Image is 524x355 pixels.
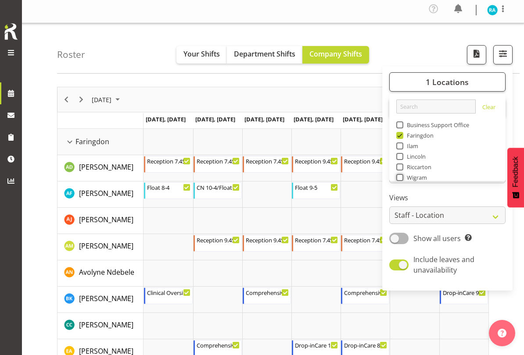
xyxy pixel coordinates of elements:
div: Comprehensive Consult 9-5 [344,288,387,297]
div: Reception 9.45-6.15 [344,156,387,165]
span: Include leaves and unavailability [413,255,474,275]
div: Reception 7.45-4.15 [147,156,190,165]
div: Reception 9.45-6.15 [197,235,240,244]
button: Next [75,94,87,105]
div: Reception 7.45-4.15 [344,235,387,244]
span: Riccarton [403,163,432,170]
span: Business Support Office [403,121,470,128]
button: Company Shifts [302,46,369,64]
td: Antonia Mao resource [57,234,144,260]
div: Reception 9.45-6.15 [246,235,289,244]
div: Brian Ko"s event - Clinical Oversight Begin From Monday, September 8, 2025 at 9:00:00 AM GMT+12:0... [144,288,192,304]
button: Feedback - Show survey [507,148,524,207]
img: help-xxl-2.png [498,329,506,337]
td: Faringdon resource [57,129,144,155]
div: Reception 7.45-4.15 [295,235,338,244]
div: Antonia Mao"s event - Reception 7.45-4.15 Begin From Friday, September 12, 2025 at 7:45:00 AM GMT... [341,235,389,252]
div: Reception 7.45-4.15 [246,156,289,165]
div: Aleea Devenport"s event - Reception 9.45-6.15 Begin From Friday, September 12, 2025 at 9:45:00 AM... [341,156,389,173]
a: Clear [482,103,495,114]
div: Comprehensive Consult 9-5 [246,288,289,297]
div: CN 10-4/Float [197,183,240,192]
button: Download a PDF of the roster according to the set date range. [467,45,486,64]
div: Drop-inCare 9-3 [443,288,486,297]
div: Aleea Devenport"s event - Reception 7.45-4.15 Begin From Wednesday, September 10, 2025 at 7:45:00... [243,156,291,173]
button: Previous [61,94,72,105]
div: Drop-inCare 8-4 [344,341,387,349]
div: Reception 9.45-6.15 [295,156,338,165]
td: Amy Johannsen resource [57,208,144,234]
td: Brian Ko resource [57,287,144,313]
button: Filter Shifts [493,45,513,64]
div: Comprehensive Consult 10-6 [197,341,240,349]
input: Search [396,99,476,114]
div: Brian Ko"s event - Drop-inCare 9-3 Begin From Sunday, September 14, 2025 at 9:00:00 AM GMT+12:00 ... [440,288,488,304]
span: [DATE], [DATE] [294,115,334,123]
div: Alex Ferguson"s event - Float 9-5 Begin From Thursday, September 11, 2025 at 9:00:00 AM GMT+12:00... [292,182,340,199]
td: Aleea Devenport resource [57,155,144,181]
a: [PERSON_NAME] [79,162,133,172]
div: Alex Ferguson"s event - CN 10-4/Float Begin From Tuesday, September 9, 2025 at 10:00:00 AM GMT+12... [194,182,242,199]
span: Lincoln [403,153,426,160]
a: [PERSON_NAME] [79,319,133,330]
div: Antonia Mao"s event - Reception 9.45-6.15 Begin From Wednesday, September 10, 2025 at 9:45:00 AM ... [243,235,291,252]
img: Rosterit icon logo [2,22,20,41]
img: rachna-anderson11498.jpg [487,5,498,15]
span: 1 Locations [426,77,469,87]
span: [PERSON_NAME] [79,188,133,198]
div: Brian Ko"s event - Comprehensive Consult 9-5 Begin From Wednesday, September 10, 2025 at 9:00:00 ... [243,288,291,304]
td: Avolyne Ndebele resource [57,260,144,287]
button: 1 Locations [389,72,506,92]
div: Previous [59,87,74,112]
span: Ilam [403,142,419,149]
div: Clinical Oversight [147,288,190,297]
td: Alex Ferguson resource [57,181,144,208]
div: Antonia Mao"s event - Reception 7.45-4.15 Begin From Thursday, September 11, 2025 at 7:45:00 AM G... [292,235,340,252]
div: Alex Ferguson"s event - Float 8-4 Begin From Monday, September 8, 2025 at 8:00:00 AM GMT+12:00 En... [144,182,192,199]
div: Aleea Devenport"s event - Reception 7.45-4.15 Begin From Tuesday, September 9, 2025 at 7:45:00 AM... [194,156,242,173]
span: Faringdon [403,132,434,139]
span: [DATE], [DATE] [343,115,383,123]
a: [PERSON_NAME] [79,214,133,225]
a: [PERSON_NAME] [79,241,133,251]
label: Views [389,192,506,203]
div: Float 8-4 [147,183,190,192]
span: Faringdon [75,136,109,147]
span: [DATE], [DATE] [146,115,186,123]
td: Charlotte Courtney resource [57,313,144,339]
h4: Roster [57,50,85,60]
button: September 2025 [90,94,124,105]
div: Brian Ko"s event - Comprehensive Consult 9-5 Begin From Friday, September 12, 2025 at 9:00:00 AM ... [341,288,389,304]
button: Department Shifts [227,46,302,64]
div: Aleea Devenport"s event - Reception 7.45-4.15 Begin From Monday, September 8, 2025 at 7:45:00 AM ... [144,156,192,173]
span: Show all users [413,234,461,243]
span: [DATE], [DATE] [195,115,235,123]
div: Float 9-5 [295,183,338,192]
span: Company Shifts [309,49,362,59]
span: [DATE] [91,94,112,105]
div: Aleea Devenport"s event - Reception 9.45-6.15 Begin From Thursday, September 11, 2025 at 9:45:00 ... [292,156,340,173]
span: Feedback [512,156,520,187]
div: Reception 7.45-4.15 [197,156,240,165]
span: Department Shifts [234,49,295,59]
button: Your Shifts [176,46,227,64]
span: Wigram [403,174,427,181]
div: Antonia Mao"s event - Reception 9.45-6.15 Begin From Tuesday, September 9, 2025 at 9:45:00 AM GMT... [194,235,242,252]
div: Drop-inCare 10-6 [295,341,338,349]
a: [PERSON_NAME] [79,188,133,199]
a: Avolyne Ndebele [79,267,134,277]
span: [DATE], [DATE] [244,115,284,123]
span: Avolyne Ndebele [79,267,134,277]
span: Your Shifts [183,49,220,59]
a: [PERSON_NAME] [79,293,133,304]
div: Next [74,87,89,112]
